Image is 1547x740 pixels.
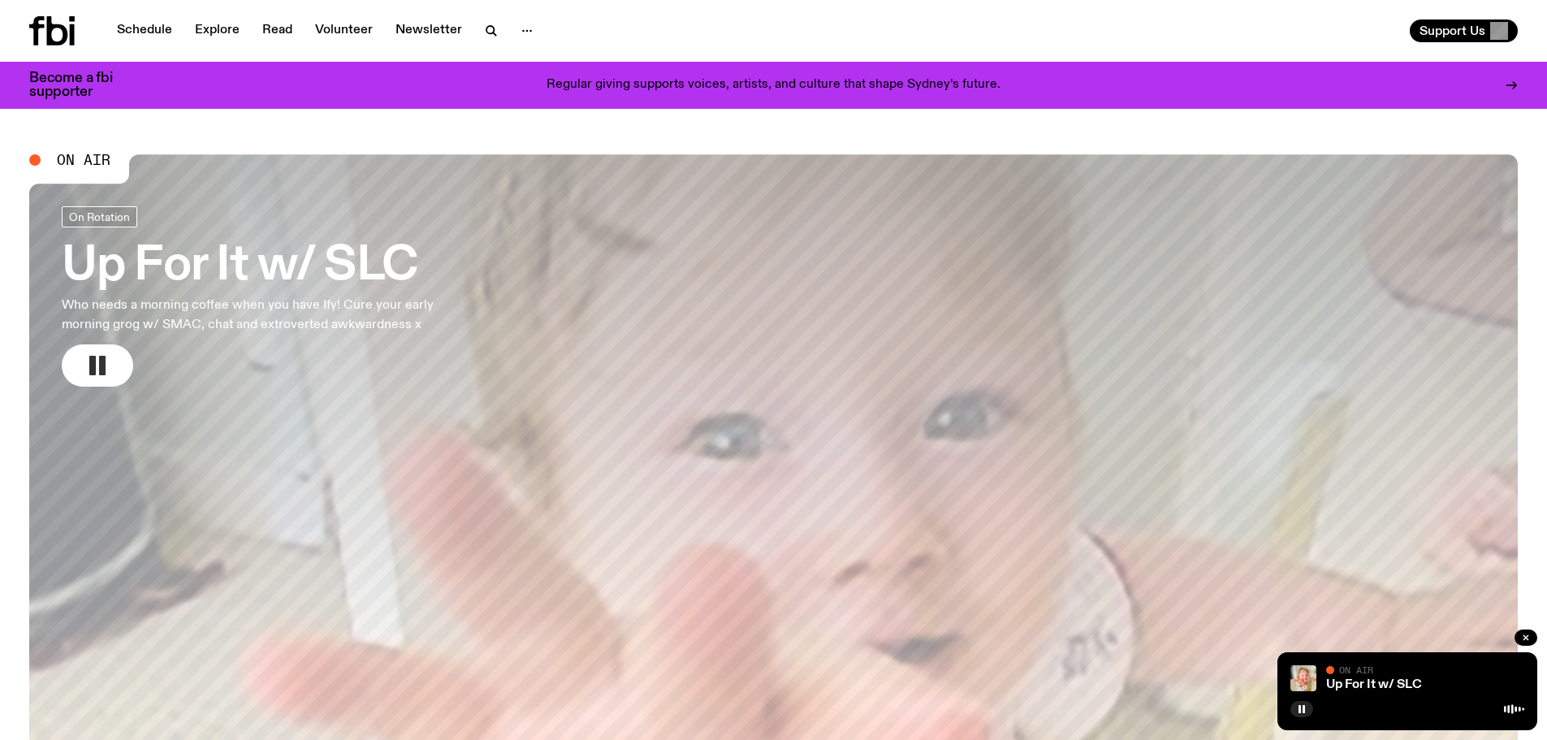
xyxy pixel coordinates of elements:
[185,19,249,42] a: Explore
[62,244,477,289] h3: Up For It w/ SLC
[1410,19,1518,42] button: Support Us
[57,153,110,167] span: On Air
[62,206,137,227] a: On Rotation
[62,296,477,335] p: Who needs a morning coffee when you have Ify! Cure your early morning grog w/ SMAC, chat and extr...
[29,71,133,99] h3: Become a fbi supporter
[1326,678,1422,691] a: Up For It w/ SLC
[62,206,477,387] a: Up For It w/ SLCWho needs a morning coffee when you have Ify! Cure your early morning grog w/ SMA...
[547,78,1000,93] p: Regular giving supports voices, artists, and culture that shape Sydney’s future.
[1420,24,1485,38] span: Support Us
[69,210,130,223] span: On Rotation
[386,19,472,42] a: Newsletter
[1339,664,1373,675] span: On Air
[1290,665,1316,691] img: baby slc
[305,19,382,42] a: Volunteer
[107,19,182,42] a: Schedule
[253,19,302,42] a: Read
